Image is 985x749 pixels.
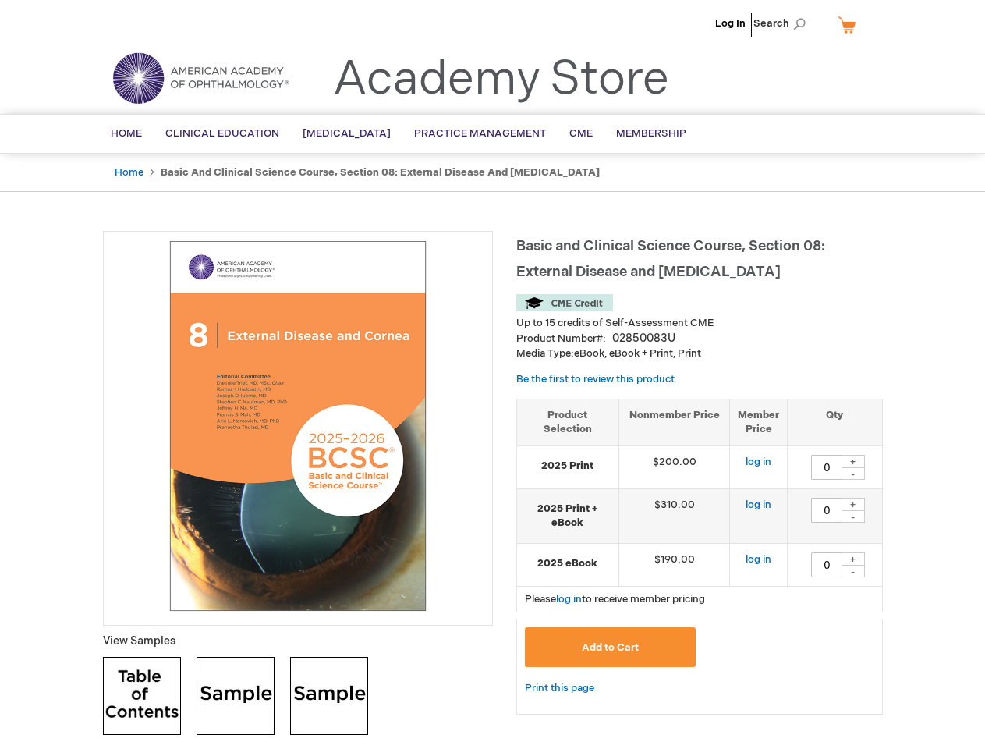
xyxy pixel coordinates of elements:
img: CME Credit [516,294,613,311]
span: [MEDICAL_DATA] [303,127,391,140]
div: - [842,510,865,523]
div: - [842,565,865,577]
span: Add to Cart [582,641,639,654]
a: log in [746,456,771,468]
div: + [842,455,865,468]
strong: Basic and Clinical Science Course, Section 08: External Disease and [MEDICAL_DATA] [161,166,600,179]
a: Print this page [525,679,594,698]
img: Click to view [103,657,181,735]
img: Click to view [290,657,368,735]
th: Qty [788,399,882,445]
th: Member Price [730,399,788,445]
th: Product Selection [517,399,619,445]
span: Basic and Clinical Science Course, Section 08: External Disease and [MEDICAL_DATA] [516,238,825,280]
p: eBook, eBook + Print, Print [516,346,883,361]
strong: Product Number [516,332,606,345]
strong: Media Type: [516,347,574,360]
td: $200.00 [618,445,730,488]
button: Add to Cart [525,627,696,667]
a: Academy Store [333,51,669,108]
td: $190.00 [618,543,730,586]
a: log in [746,553,771,566]
span: Search [753,8,813,39]
a: log in [556,593,582,605]
a: Be the first to review this product [516,373,675,385]
span: Home [111,127,142,140]
div: - [842,467,865,480]
p: View Samples [103,634,493,649]
li: Up to 15 credits of Self-Assessment CME [516,316,883,331]
input: Qty [811,552,842,577]
img: Click to view [197,657,275,735]
th: Nonmember Price [618,399,730,445]
input: Qty [811,498,842,523]
div: 02850083U [612,331,675,346]
span: Practice Management [414,127,546,140]
span: Please to receive member pricing [525,593,705,605]
div: + [842,498,865,511]
td: $310.00 [618,488,730,543]
span: Membership [616,127,686,140]
span: CME [569,127,593,140]
a: log in [746,499,771,511]
a: Home [115,166,143,179]
strong: 2025 Print + eBook [525,502,611,531]
a: Log In [715,17,746,30]
strong: 2025 eBook [525,556,611,571]
div: + [842,552,865,566]
span: Clinical Education [165,127,279,140]
strong: 2025 Print [525,459,611,474]
img: Basic and Clinical Science Course, Section 08: External Disease and Cornea [112,240,484,612]
input: Qty [811,455,842,480]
